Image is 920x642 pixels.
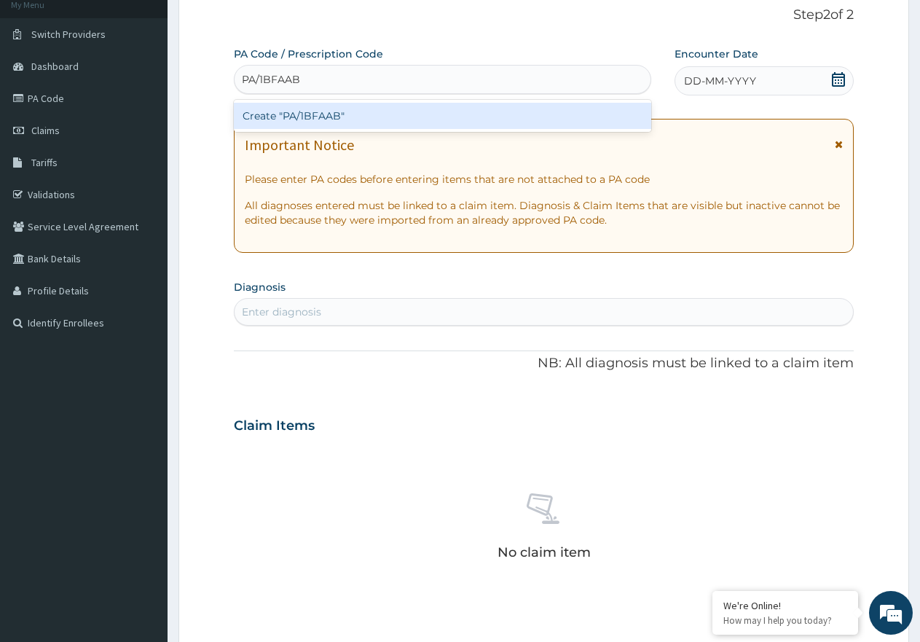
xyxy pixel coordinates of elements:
span: We're online! [84,184,201,331]
label: Diagnosis [234,280,286,294]
div: Create "PA/1BFAAB" [234,103,651,129]
span: DD-MM-YYYY [684,74,756,88]
p: All diagnoses entered must be linked to a claim item. Diagnosis & Claim Items that are visible bu... [245,198,843,227]
div: We're Online! [723,599,847,612]
span: Claims [31,124,60,137]
span: Dashboard [31,60,79,73]
h3: Claim Items [234,418,315,434]
p: NB: All diagnosis must be linked to a claim item [234,354,854,373]
div: Enter diagnosis [242,305,321,319]
p: No claim item [498,545,591,560]
label: PA Code / Prescription Code [234,47,383,61]
div: Chat with us now [76,82,245,101]
p: How may I help you today? [723,614,847,627]
p: Step 2 of 2 [234,7,854,23]
span: Switch Providers [31,28,106,41]
p: Please enter PA codes before entering items that are not attached to a PA code [245,172,843,187]
span: Tariffs [31,156,58,169]
div: Minimize live chat window [239,7,274,42]
img: d_794563401_company_1708531726252_794563401 [27,73,59,109]
label: Encounter Date [675,47,758,61]
h1: Important Notice [245,137,354,153]
textarea: Type your message and hit 'Enter' [7,398,278,449]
